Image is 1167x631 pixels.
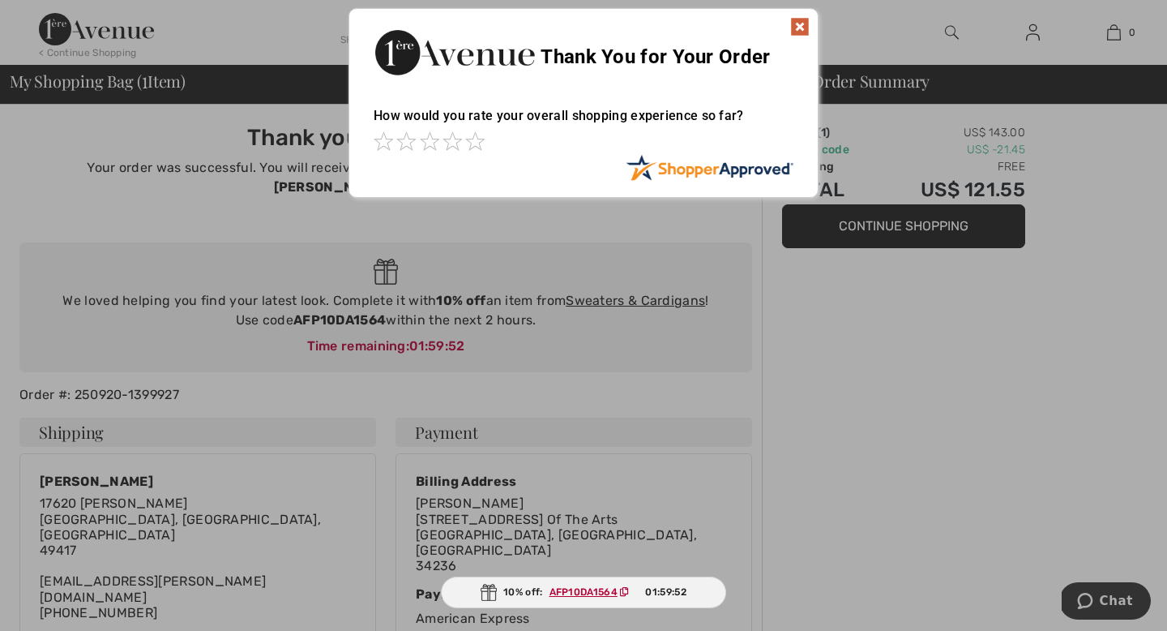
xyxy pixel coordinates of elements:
[441,577,726,608] div: 10% off:
[645,585,686,599] span: 01:59:52
[549,586,618,598] ins: AFP10DA1564
[790,17,810,36] img: x
[481,584,497,601] img: Gift.svg
[541,45,770,68] span: Thank You for Your Order
[38,11,71,26] span: Chat
[374,92,793,154] div: How would you rate your overall shopping experience so far?
[374,25,536,79] img: Thank You for Your Order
